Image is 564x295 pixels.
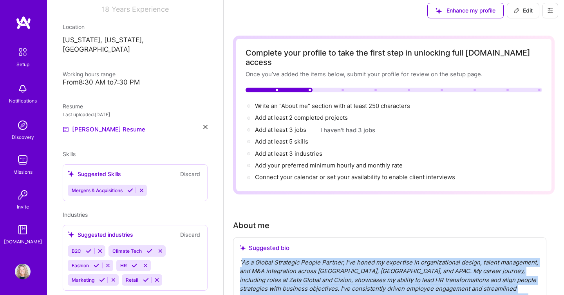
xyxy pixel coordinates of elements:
span: Write an "About me" section with at least 250 characters [255,102,412,110]
i: icon SuggestedTeams [240,245,246,251]
div: Suggested industries [68,230,133,239]
i: icon SuggestedTeams [68,231,74,238]
span: Add at least 3 industries [255,150,322,157]
div: [DOMAIN_NAME] [4,237,42,246]
span: Mergers & Acquisitions [72,187,123,193]
div: Setup [16,60,29,68]
i: Reject [97,248,103,254]
i: Accept [146,248,152,254]
div: Once you’ve added the items below, submit your profile for review on the setup page. [246,70,542,78]
i: Accept [132,263,137,268]
span: Add your preferred minimum hourly and monthly rate [255,162,403,169]
div: Location [63,23,208,31]
img: Resume [63,126,69,133]
div: Suggested Skills [68,170,121,178]
span: Resume [63,103,83,110]
img: setup [14,44,31,60]
i: Reject [139,187,145,193]
i: icon Close [203,125,208,129]
span: 18 [102,5,109,13]
img: bell [15,81,31,97]
i: Reject [110,277,116,283]
button: Edit [507,3,539,18]
div: Invite [17,203,29,211]
div: From 8:30 AM to 7:30 PM [63,78,208,86]
img: logo [16,16,31,30]
i: icon SuggestedTeams [68,171,74,177]
span: Edit [513,7,533,14]
span: Add at least 2 completed projects [255,114,348,121]
span: Marketing [72,277,94,283]
span: Working hours range [63,71,116,77]
span: HR [120,263,127,268]
span: Climate Tech [112,248,142,254]
span: Fashion [72,263,89,268]
div: Last uploaded: [DATE] [63,110,208,119]
button: I haven't had 3 jobs [320,126,375,134]
span: Add at least 5 skills [255,138,308,145]
i: Accept [99,277,105,283]
img: User Avatar [15,264,31,279]
i: Reject [143,263,148,268]
i: Accept [127,187,133,193]
a: User Avatar [13,264,33,279]
i: Reject [154,277,160,283]
div: About me [233,219,269,231]
i: Accept [94,263,99,268]
i: Accept [143,277,149,283]
div: Complete your profile to take the first step in unlocking full [DOMAIN_NAME] access [246,48,542,67]
span: Add at least 3 jobs [255,126,306,133]
i: Accept [86,248,92,254]
img: guide book [15,222,31,237]
div: Discovery [12,133,34,141]
span: Connect your calendar or set your availability to enable client interviews [255,173,455,181]
img: discovery [15,117,31,133]
span: B2C [72,248,81,254]
button: Discard [178,169,202,178]
div: Notifications [9,97,37,105]
span: Skills [63,151,76,157]
p: [US_STATE], [US_STATE], [GEOGRAPHIC_DATA] [63,36,208,54]
span: Industries [63,211,88,218]
span: Retail [126,277,138,283]
i: Reject [157,248,163,254]
button: Discard [178,230,202,239]
div: Missions [13,168,33,176]
img: Invite [15,187,31,203]
i: Reject [105,263,111,268]
img: teamwork [15,152,31,168]
div: Suggested bio [240,244,540,252]
a: [PERSON_NAME] Resume [63,125,145,134]
span: Years Experience [112,5,169,13]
